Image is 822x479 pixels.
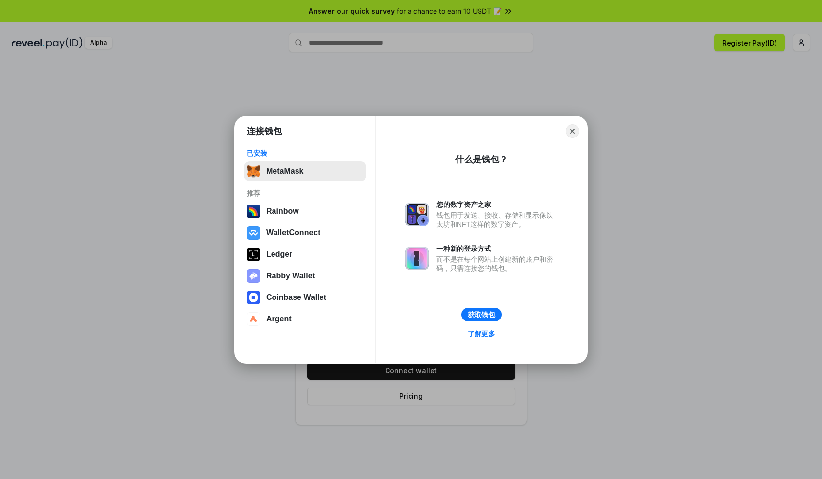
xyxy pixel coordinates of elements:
[405,247,429,270] img: svg+xml,%3Csvg%20xmlns%3D%22http%3A%2F%2Fwww.w3.org%2F2000%2Fsvg%22%20fill%3D%22none%22%20viewBox...
[461,308,502,321] button: 获取钱包
[247,291,260,304] img: svg+xml,%3Csvg%20width%3D%2228%22%20height%3D%2228%22%20viewBox%3D%220%200%2028%2028%22%20fill%3D...
[455,154,508,165] div: 什么是钱包？
[247,248,260,261] img: svg+xml,%3Csvg%20xmlns%3D%22http%3A%2F%2Fwww.w3.org%2F2000%2Fsvg%22%20width%3D%2228%22%20height%3...
[436,200,558,209] div: 您的数字资产之家
[436,211,558,228] div: 钱包用于发送、接收、存储和显示像以太坊和NFT这样的数字资产。
[436,244,558,253] div: 一种新的登录方式
[244,266,366,286] button: Rabby Wallet
[247,164,260,178] img: svg+xml,%3Csvg%20fill%3D%22none%22%20height%3D%2233%22%20viewBox%3D%220%200%2035%2033%22%20width%...
[244,309,366,329] button: Argent
[244,202,366,221] button: Rainbow
[244,288,366,307] button: Coinbase Wallet
[468,310,495,319] div: 获取钱包
[566,124,579,138] button: Close
[405,203,429,226] img: svg+xml,%3Csvg%20xmlns%3D%22http%3A%2F%2Fwww.w3.org%2F2000%2Fsvg%22%20fill%3D%22none%22%20viewBox...
[266,207,299,216] div: Rainbow
[247,226,260,240] img: svg+xml,%3Csvg%20width%3D%2228%22%20height%3D%2228%22%20viewBox%3D%220%200%2028%2028%22%20fill%3D...
[244,245,366,264] button: Ledger
[462,327,501,340] a: 了解更多
[266,250,292,259] div: Ledger
[244,161,366,181] button: MetaMask
[244,223,366,243] button: WalletConnect
[266,272,315,280] div: Rabby Wallet
[247,189,364,198] div: 推荐
[247,125,282,137] h1: 连接钱包
[468,329,495,338] div: 了解更多
[266,293,326,302] div: Coinbase Wallet
[247,149,364,158] div: 已安装
[247,205,260,218] img: svg+xml,%3Csvg%20width%3D%22120%22%20height%3D%22120%22%20viewBox%3D%220%200%20120%20120%22%20fil...
[247,312,260,326] img: svg+xml,%3Csvg%20width%3D%2228%22%20height%3D%2228%22%20viewBox%3D%220%200%2028%2028%22%20fill%3D...
[436,255,558,273] div: 而不是在每个网站上创建新的账户和密码，只需连接您的钱包。
[266,315,292,323] div: Argent
[247,269,260,283] img: svg+xml,%3Csvg%20xmlns%3D%22http%3A%2F%2Fwww.w3.org%2F2000%2Fsvg%22%20fill%3D%22none%22%20viewBox...
[266,167,303,176] div: MetaMask
[266,228,320,237] div: WalletConnect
